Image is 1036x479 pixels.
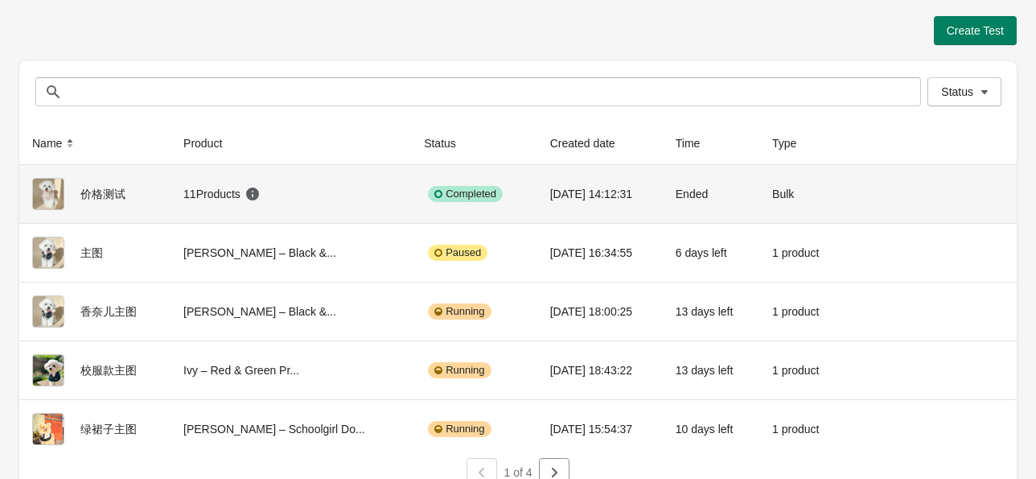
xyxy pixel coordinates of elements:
div: 绿裙子主图 [32,413,158,445]
button: Created date [544,129,638,158]
span: Status [941,85,973,98]
button: Status [927,77,1001,106]
button: Time [669,129,723,158]
div: 价格测试 [32,178,158,210]
div: 10 days left [676,413,746,445]
div: 校服款主图 [32,354,158,386]
span: Create Test [947,24,1004,37]
div: [PERSON_NAME] – Black &... [183,295,398,328]
div: Running [428,362,491,378]
div: 13 days left [676,354,746,386]
div: Bulk [772,178,831,210]
button: Product [177,129,245,158]
span: 1 of 4 [504,466,532,479]
div: [DATE] 15:54:37 [550,413,650,445]
div: 11 Products [183,186,261,202]
div: [PERSON_NAME] – Black &... [183,237,398,269]
button: Name [26,129,84,158]
div: [DATE] 14:12:31 [550,178,650,210]
div: 13 days left [676,295,746,328]
button: Create Test [934,16,1017,45]
div: Paused [428,245,487,261]
div: [PERSON_NAME] – Schoolgirl Do... [183,413,398,445]
div: 1 product [772,237,831,269]
div: [DATE] 18:00:25 [550,295,650,328]
div: Running [428,304,491,320]
div: Ivy – Red & Green Pr... [183,354,398,386]
div: 香奈儿主图 [32,295,158,328]
div: Ended [676,178,746,210]
button: Status [417,129,479,158]
div: 主图 [32,237,158,269]
div: 1 product [772,354,831,386]
div: Completed [428,186,503,202]
div: [DATE] 16:34:55 [550,237,650,269]
button: Type [766,129,819,158]
div: Running [428,421,491,437]
div: 6 days left [676,237,746,269]
div: 1 product [772,295,831,328]
div: 1 product [772,413,831,445]
div: [DATE] 18:43:22 [550,354,650,386]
